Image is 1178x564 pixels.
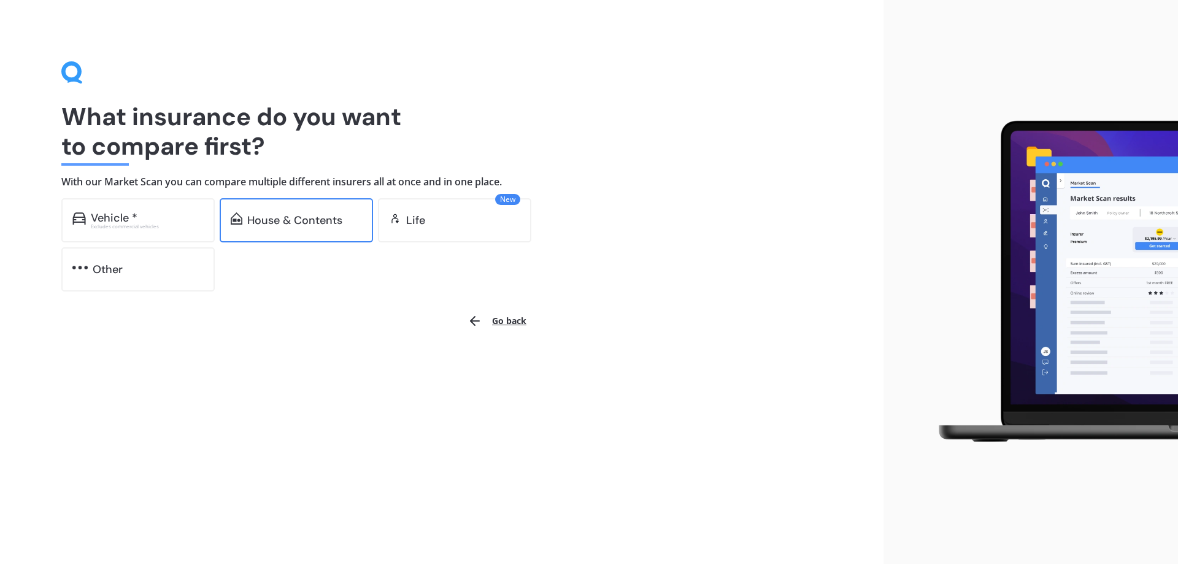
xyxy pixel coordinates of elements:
h1: What insurance do you want to compare first? [61,102,822,161]
div: Vehicle * [91,212,137,224]
div: Excludes commercial vehicles [91,224,204,229]
span: New [495,194,520,205]
img: home-and-contents.b802091223b8502ef2dd.svg [231,212,242,225]
img: other.81dba5aafe580aa69f38.svg [72,261,88,274]
h4: With our Market Scan you can compare multiple different insurers all at once and in one place. [61,176,822,188]
button: Go back [460,306,534,336]
div: Other [93,263,123,276]
img: laptop.webp [921,114,1178,451]
img: life.f720d6a2d7cdcd3ad642.svg [389,212,401,225]
div: House & Contents [247,214,342,226]
div: Life [406,214,425,226]
img: car.f15378c7a67c060ca3f3.svg [72,212,86,225]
